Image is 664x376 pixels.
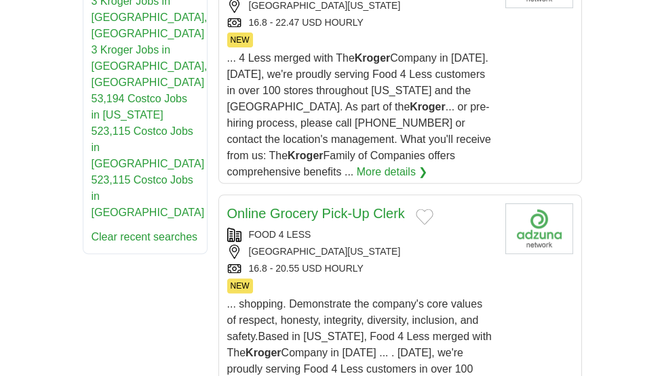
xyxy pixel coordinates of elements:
[92,174,205,218] a: 523,115 Costco Jobs in [GEOGRAPHIC_DATA]
[227,52,491,177] span: ... 4 Less merged with The Company in [DATE]. [DATE], we're proudly serving Food 4 Less customers...
[227,33,253,47] span: NEW
[92,44,208,88] a: 3 Kroger Jobs in [GEOGRAPHIC_DATA], [GEOGRAPHIC_DATA]
[92,125,205,169] a: 523,115 Costco Jobs in [GEOGRAPHIC_DATA]
[92,93,187,121] a: 53,194 Costco Jobs in [US_STATE]
[410,101,445,112] strong: Kroger
[505,203,573,254] img: Company logo
[92,231,198,243] a: Clear recent searches
[357,164,428,180] a: More details ❯
[288,150,323,161] strong: Kroger
[227,278,253,293] span: NEW
[227,16,494,30] div: 16.8 - 22.47 USD HOURLY
[355,52,390,64] strong: Kroger
[416,209,433,225] button: Add to favorite jobs
[227,206,405,221] a: Online Grocery Pick-Up Clerk
[246,347,281,358] strong: Kroger
[227,245,494,259] div: [GEOGRAPHIC_DATA][US_STATE]
[227,228,494,242] div: FOOD 4 LESS
[227,262,494,276] div: 16.8 - 20.55 USD HOURLY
